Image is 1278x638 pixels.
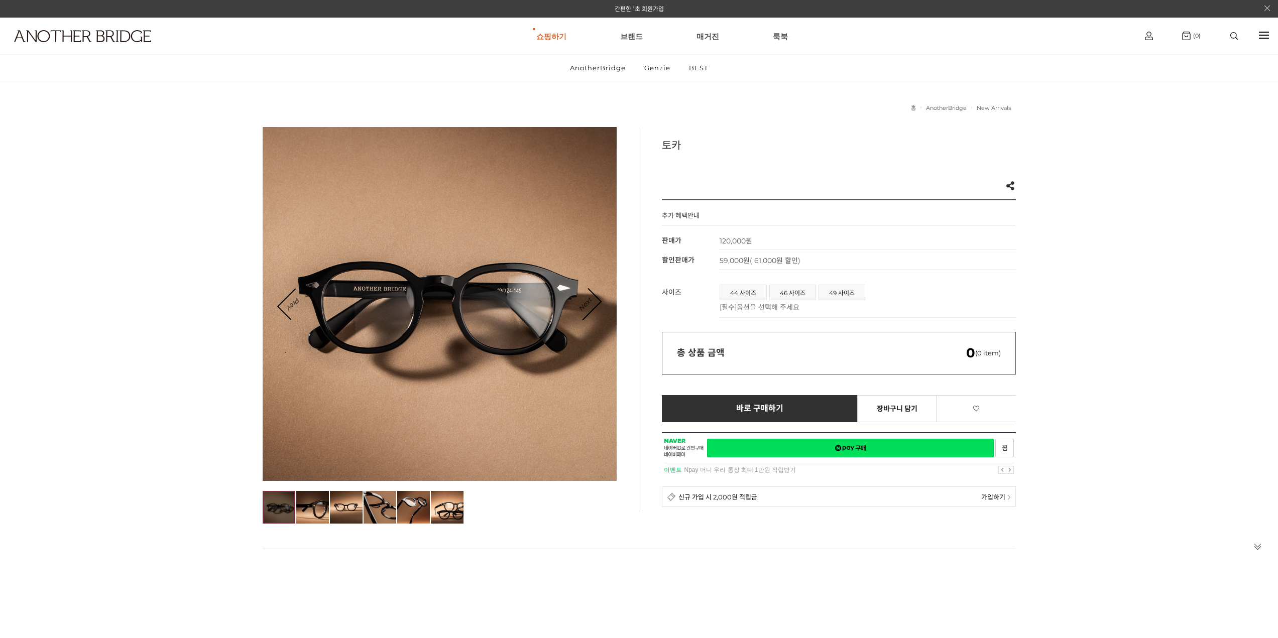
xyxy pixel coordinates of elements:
a: 신규 가입 시 2,000원 적립금 가입하기 [662,486,1016,507]
strong: 이벤트 [664,466,682,473]
p: [필수] [720,302,1011,312]
a: Prev [279,289,309,319]
span: 가입하기 [981,492,1005,501]
a: Next [569,289,601,320]
a: 매거진 [696,18,719,54]
a: Genzie [636,55,679,81]
h4: 추가 혜택안내 [662,210,700,225]
span: 바로 구매하기 [736,404,784,413]
span: ( 61,000원 할인) [750,256,800,265]
img: search [1230,32,1238,40]
img: d8a971c8d4098888606ba367a792ad14.jpg [263,127,617,481]
a: AnotherBridge [561,55,634,81]
th: 사이즈 [662,280,720,318]
span: (0) [1191,32,1201,39]
span: 신규 가입 시 2,000원 적립금 [678,492,757,501]
strong: 120,000원 [720,236,752,245]
img: d8a971c8d4098888606ba367a792ad14.jpg [263,491,295,524]
h3: 토카 [662,137,1016,152]
a: 44 사이즈 [720,285,766,300]
img: npay_sp_more.png [1007,495,1010,500]
span: 59,000원 [720,256,800,265]
a: (0) [1182,32,1201,40]
a: 쇼핑하기 [536,18,566,54]
a: 새창 [707,439,994,457]
a: 룩북 [773,18,788,54]
span: (0 item) [966,349,1001,357]
img: logo [14,30,151,42]
img: cart [1145,32,1153,40]
a: BEST [680,55,717,81]
a: 바로 구매하기 [662,395,858,422]
a: logo [5,30,197,67]
a: 장바구니 담기 [857,395,937,422]
span: 판매가 [662,236,681,245]
a: 새창 [995,439,1014,457]
a: 홈 [911,104,916,111]
a: 46 사이즈 [770,285,816,300]
a: 간편한 1초 회원가입 [615,5,664,13]
em: 0 [966,345,975,361]
span: 할인판매가 [662,256,694,265]
img: cart [1182,32,1191,40]
img: detail_membership.png [667,492,676,501]
a: 49 사이즈 [819,285,865,300]
a: Npay 머니 우리 통장 최대 1만원 적립받기 [684,466,796,473]
a: AnotherBridge [926,104,967,111]
a: 브랜드 [620,18,643,54]
a: New Arrivals [977,104,1011,111]
span: 옵션을 선택해 주세요 [737,303,799,312]
strong: 총 상품 금액 [677,347,725,358]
